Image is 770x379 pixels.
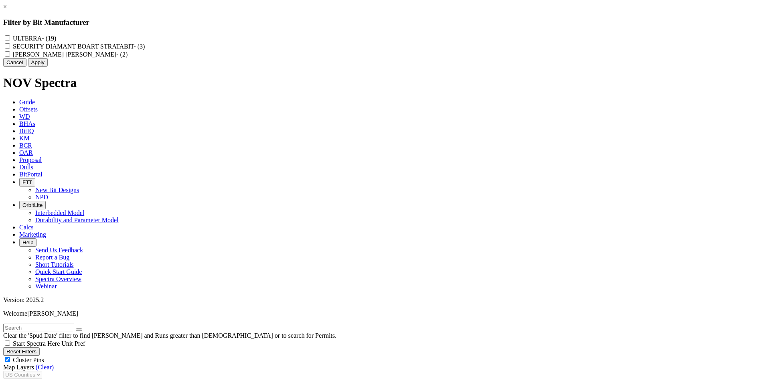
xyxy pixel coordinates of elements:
[13,51,128,58] label: [PERSON_NAME] [PERSON_NAME]
[19,231,46,238] span: Marketing
[36,364,54,371] a: (Clear)
[3,347,40,356] button: Reset Filters
[42,35,56,42] span: - (19)
[19,164,33,170] span: Dulls
[35,209,84,216] a: Interbedded Model
[35,254,69,261] a: Report a Bug
[19,156,42,163] span: Proposal
[35,261,74,268] a: Short Tutorials
[19,171,43,178] span: BitPortal
[35,194,48,201] a: NPD
[13,43,145,50] label: SECURITY DIAMANT BOART STRATABIT
[13,35,56,42] label: ULTERRA
[28,58,48,67] button: Apply
[19,106,38,113] span: Offsets
[19,142,32,149] span: BCR
[3,3,7,10] a: ×
[35,268,82,275] a: Quick Start Guide
[61,340,85,347] span: Unit Pref
[22,239,33,245] span: Help
[3,310,767,317] p: Welcome
[3,332,336,339] span: Clear the 'Spud Date' filter to find [PERSON_NAME] and Runs greater than [DEMOGRAPHIC_DATA] or to...
[19,224,34,231] span: Calcs
[35,247,83,253] a: Send Us Feedback
[19,135,30,142] span: KM
[3,75,767,90] h1: NOV Spectra
[19,120,35,127] span: BHAs
[19,128,34,134] span: BitIQ
[13,340,60,347] span: Start Spectra Here
[134,43,145,50] span: - (3)
[27,310,78,317] span: [PERSON_NAME]
[19,113,30,120] span: WD
[35,283,57,290] a: Webinar
[35,276,81,282] a: Spectra Overview
[3,324,74,332] input: Search
[13,357,44,363] span: Cluster Pins
[35,217,119,223] a: Durability and Parameter Model
[22,202,43,208] span: OrbitLite
[3,364,34,371] span: Map Layers
[22,179,32,185] span: FTT
[3,58,26,67] button: Cancel
[19,149,33,156] span: OAR
[3,296,767,304] div: Version: 2025.2
[35,186,79,193] a: New Bit Designs
[116,51,128,58] span: - (2)
[3,18,767,27] h3: Filter by Bit Manufacturer
[19,99,35,105] span: Guide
